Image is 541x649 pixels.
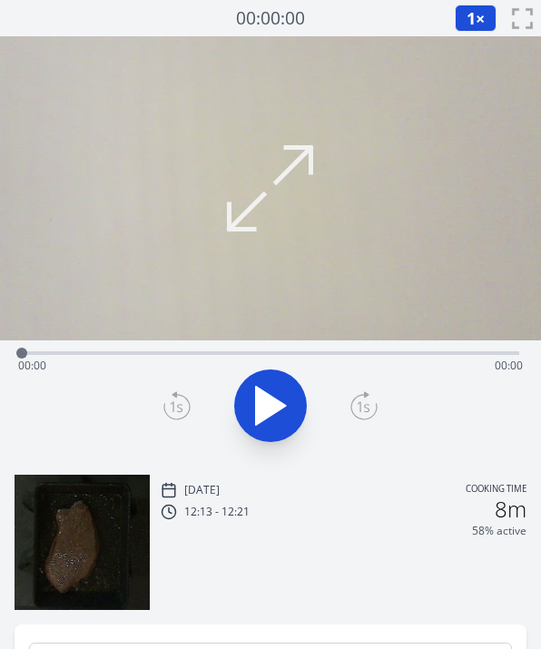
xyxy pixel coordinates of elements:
span: 1 [467,7,476,29]
span: 00:00 [495,358,523,373]
p: Cooking time [466,482,526,498]
p: 12:13 - 12:21 [184,505,250,519]
p: 58% active [472,524,526,538]
h2: 8m [495,498,526,520]
button: 1× [455,5,497,32]
a: 00:00:00 [236,5,305,32]
img: 250806031417_thumb.jpeg [15,475,150,610]
p: [DATE] [184,483,220,497]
